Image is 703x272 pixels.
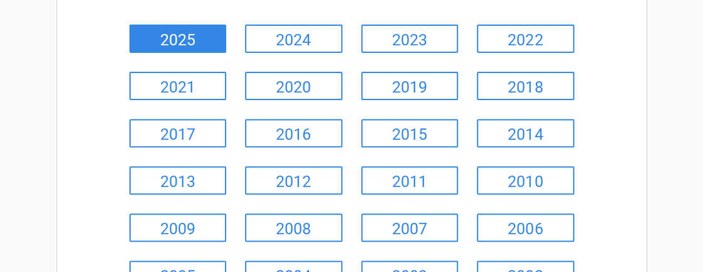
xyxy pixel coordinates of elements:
a: 2007 [361,213,459,242]
a: 2015 [361,119,459,147]
a: 2017 [129,119,227,147]
a: 2023 [361,25,459,53]
a: 2006 [477,213,574,242]
a: 2021 [129,72,227,100]
a: 2009 [129,213,227,242]
a: 2010 [477,166,574,195]
a: 2018 [477,72,574,100]
a: 2019 [361,72,459,100]
a: 2016 [245,119,342,147]
a: 2020 [245,72,342,100]
a: 2013 [129,166,227,195]
a: 2012 [245,166,342,195]
a: 2014 [477,119,574,147]
a: 2008 [245,213,342,242]
a: 2011 [361,166,459,195]
a: 2025 [129,25,227,53]
a: 2022 [477,25,574,53]
a: 2024 [245,25,342,53]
